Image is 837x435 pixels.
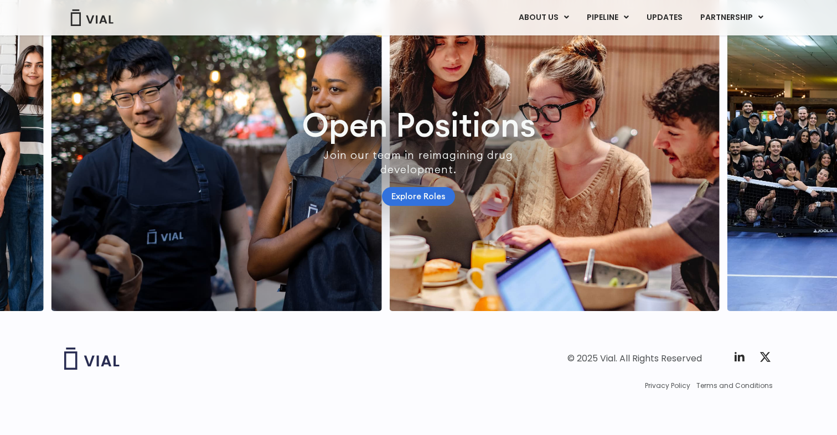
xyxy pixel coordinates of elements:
[510,8,577,27] a: ABOUT USMenu Toggle
[638,8,691,27] a: UPDATES
[567,353,702,365] div: © 2025 Vial. All Rights Reserved
[64,348,120,370] img: Vial logo wih "Vial" spelled out
[645,381,690,391] a: Privacy Policy
[691,8,772,27] a: PARTNERSHIPMenu Toggle
[382,187,455,206] a: Explore Roles
[578,8,637,27] a: PIPELINEMenu Toggle
[70,9,114,26] img: Vial Logo
[696,381,773,391] a: Terms and Conditions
